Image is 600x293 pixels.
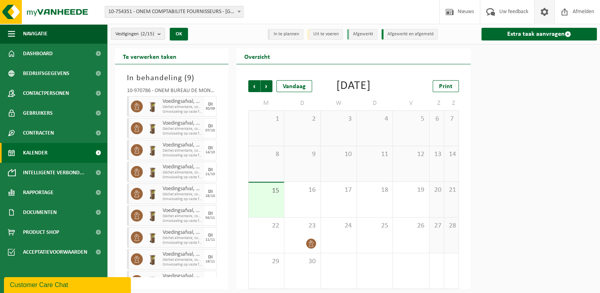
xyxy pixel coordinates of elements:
span: Omwisseling op vaste frequentie (incl. verwerking) [163,262,203,267]
span: Omwisseling op vaste frequentie (incl. verwerking) [163,241,203,245]
div: 14/10 [205,150,215,154]
span: Print [439,83,452,90]
span: 8 [253,150,280,159]
div: DI [208,168,213,172]
span: Bedrijfsgegevens [23,64,69,83]
span: Déchet alimentaire, contenant des produits d'origine animale [163,148,203,153]
span: 3 [325,115,353,123]
a: Print [433,80,459,92]
span: Omwisseling op vaste frequentie (incl. verwerking) [163,197,203,202]
td: Z [444,96,459,110]
span: Déchet alimentaire, contenant des produits d'origine animale [163,170,203,175]
span: Intelligente verbond... [23,163,84,183]
span: 22 [253,222,280,230]
span: 20 [433,186,440,195]
h2: Overzicht [236,48,278,64]
span: Déchet alimentaire, contenant des produits d'origine animale [163,236,203,241]
span: Acceptatievoorwaarden [23,242,87,262]
span: Kalender [23,143,48,163]
a: Extra taak aanvragen [481,28,597,40]
span: 2 [288,115,316,123]
li: In te plannen [268,29,303,40]
span: 19 [397,186,425,195]
span: 7 [448,115,454,123]
span: 10 [325,150,353,159]
span: Contactpersonen [23,83,69,103]
span: Product Shop [23,222,59,242]
img: WB-0140-HPE-BN-01 [147,275,159,287]
div: DI [208,146,213,150]
div: DI [208,189,213,194]
div: 30/09 [205,107,215,111]
span: 14 [448,150,454,159]
td: D [284,96,320,110]
li: Afgewerkt [347,29,378,40]
img: WB-0140-HPE-BN-01 [147,144,159,156]
span: Navigatie [23,24,48,44]
span: 12 [397,150,425,159]
span: Rapportage [23,183,54,202]
div: 04/11 [205,216,215,220]
span: 27 [433,222,440,230]
span: Volgende [261,80,272,92]
div: DI [208,102,213,107]
span: Omwisseling op vaste frequentie (incl. verwerking) [163,219,203,224]
span: 30 [288,257,316,266]
h2: Te verwerken taken [115,48,184,64]
span: 15 [253,187,280,195]
span: Voedingsafval, bevat producten van dierlijke oorsprong, onverpakt, categorie 3 [163,229,203,236]
span: Voedingsafval, bevat producten van dierlijke oorsprong, onverpakt, categorie 3 [163,186,203,192]
span: 29 [253,257,280,266]
span: Gebruikers [23,103,53,123]
span: 4 [361,115,389,123]
div: 28/10 [205,194,215,198]
span: Omwisseling op vaste frequentie (incl. verwerking) [163,131,203,136]
span: 26 [397,222,425,230]
li: Afgewerkt en afgemeld [381,29,438,40]
span: Vestigingen [115,28,154,40]
div: DI [208,124,213,129]
span: Déchet alimentaire, contenant des produits d'origine animale [163,127,203,131]
span: Omwisseling op vaste frequentie (incl. verwerking) [163,110,203,114]
div: Vandaag [276,80,312,92]
div: 07/10 [205,129,215,133]
span: Voedingsafval, bevat producten van dierlijke oorsprong, onverpakt, categorie 3 [163,164,203,170]
img: WB-0140-HPE-BN-01 [147,210,159,222]
img: WB-0140-HPE-BN-01 [147,100,159,112]
span: 23 [288,222,316,230]
span: Voedingsafval, bevat producten van dierlijke oorsprong, onverpakt, categorie 3 [163,120,203,127]
span: Vorige [248,80,260,92]
span: Omwisseling op vaste frequentie (incl. verwerking) [163,175,203,180]
span: 6 [433,115,440,123]
span: Contracten [23,123,54,143]
span: 10-754351 - ONEM COMPTABILITE FOURNISSEURS - BRUXELLES [105,6,243,17]
span: Déchet alimentaire, contenant des produits d'origine animale [163,105,203,110]
img: WB-0140-HPE-BN-01 [147,122,159,134]
span: 28 [448,222,454,230]
div: 21/10 [205,172,215,176]
span: Déchet alimentaire, contenant des produits d'origine animale [163,214,203,219]
span: 13 [433,150,440,159]
img: WB-0140-HPE-BN-01 [147,188,159,200]
span: Voedingsafval, bevat producten van dierlijke oorsprong, onverpakt, categorie 3 [163,251,203,258]
span: Voedingsafval, bevat producten van dierlijke oorsprong, onverpakt, categorie 3 [163,142,203,148]
span: Documenten [23,202,57,222]
count: (2/15) [141,31,154,37]
span: 9 [187,74,192,82]
span: Dashboard [23,44,53,64]
li: Uit te voeren [307,29,343,40]
span: 17 [325,186,353,195]
span: Voedingsafval, bevat producten van dierlijke oorsprong, onverpakt, categorie 3 [163,208,203,214]
span: 25 [361,222,389,230]
div: 11/11 [205,238,215,242]
td: Z [429,96,444,110]
img: WB-0140-HPE-BN-01 [147,166,159,178]
button: Vestigingen(2/15) [111,28,165,40]
span: Déchet alimentaire, contenant des produits d'origine animale [163,258,203,262]
span: 18 [361,186,389,195]
img: WB-0140-HPE-BN-01 [147,231,159,243]
div: DI [208,233,213,238]
span: Voedingsafval, bevat producten van dierlijke oorsprong, onverpakt, categorie 3 [163,98,203,105]
span: Voedingsafval, bevat producten van dierlijke oorsprong, onverpakt, categorie 3 [163,273,203,280]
